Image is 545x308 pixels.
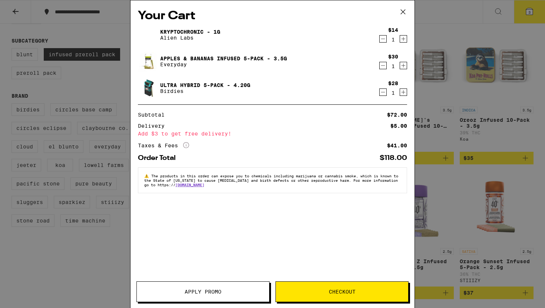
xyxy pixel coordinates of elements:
[388,37,398,43] div: 1
[160,82,250,88] a: Ultra Hybrid 5-Pack - 4.20g
[379,88,387,96] button: Decrement
[388,27,398,33] div: $14
[138,142,189,149] div: Taxes & Fees
[400,62,407,69] button: Increment
[387,143,407,148] div: $41.00
[379,62,387,69] button: Decrement
[136,281,270,302] button: Apply Promo
[388,63,398,69] div: 1
[175,183,204,187] a: [DOMAIN_NAME]
[387,112,407,117] div: $72.00
[390,123,407,128] div: $5.00
[275,281,409,302] button: Checkout
[160,56,287,61] a: Apples & Bananas Infused 5-Pack - 3.5g
[329,289,356,294] span: Checkout
[144,174,151,178] span: ⚠️
[138,112,170,117] div: Subtotal
[138,8,407,24] h2: Your Cart
[388,54,398,60] div: $30
[138,131,407,136] div: Add $3 to get free delivery!
[138,78,159,98] img: Ultra Hybrid 5-Pack - 4.20g
[138,51,159,72] img: Apples & Bananas Infused 5-Pack - 3.5g
[185,289,221,294] span: Apply Promo
[388,90,398,96] div: 1
[160,35,220,41] p: Alien Labs
[144,174,398,187] span: The products in this order can expose you to chemicals including marijuana or cannabis smoke, whi...
[160,29,220,35] a: Kryptochronic - 1g
[138,24,159,45] img: Kryptochronic - 1g
[379,35,387,43] button: Decrement
[400,35,407,43] button: Increment
[138,123,170,128] div: Delivery
[380,155,407,161] div: $118.00
[4,5,53,11] span: Hi. Need any help?
[388,80,398,86] div: $28
[160,88,250,94] p: Birdies
[160,61,287,67] p: Everyday
[138,155,181,161] div: Order Total
[400,88,407,96] button: Increment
